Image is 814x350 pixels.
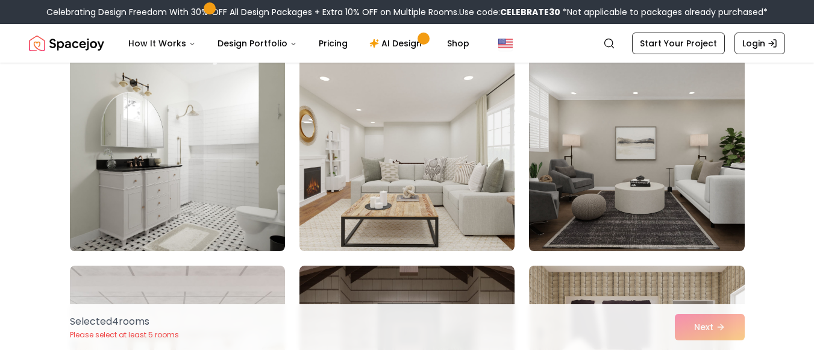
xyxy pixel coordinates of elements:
[309,31,357,55] a: Pricing
[560,6,768,18] span: *Not applicable to packages already purchased*
[70,58,285,251] img: Room room-58
[299,58,515,251] img: Room room-59
[734,33,785,54] a: Login
[360,31,435,55] a: AI Design
[29,31,104,55] a: Spacejoy
[498,36,513,51] img: United States
[632,33,725,54] a: Start Your Project
[70,314,179,329] p: Selected 4 room s
[119,31,479,55] nav: Main
[29,31,104,55] img: Spacejoy Logo
[529,58,744,251] img: Room room-60
[437,31,479,55] a: Shop
[46,6,768,18] div: Celebrating Design Freedom With 30% OFF All Design Packages + Extra 10% OFF on Multiple Rooms.
[70,330,179,340] p: Please select at least 5 rooms
[459,6,560,18] span: Use code:
[500,6,560,18] b: CELEBRATE30
[119,31,205,55] button: How It Works
[208,31,307,55] button: Design Portfolio
[29,24,785,63] nav: Global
